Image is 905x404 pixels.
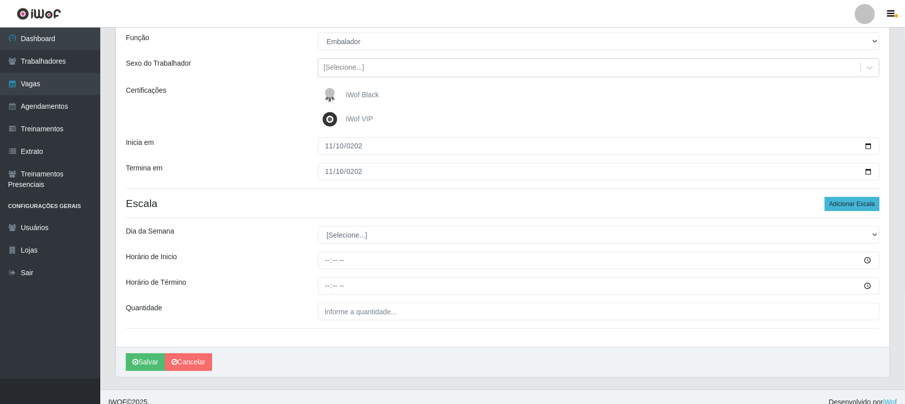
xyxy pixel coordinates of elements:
input: 00:00 [318,252,879,269]
h4: Escala [126,197,879,210]
input: 00:00 [318,277,879,295]
button: Salvar [126,353,165,371]
a: Cancelar [165,353,212,371]
label: Sexo do Trabalhador [126,58,191,69]
label: Função [126,33,149,43]
input: 00/00/0000 [318,137,879,155]
label: Dia da Semana [126,226,174,237]
img: CoreUI Logo [17,8,61,20]
label: Certificações [126,85,166,96]
label: Horário de Término [126,277,186,288]
label: Quantidade [126,303,162,313]
img: iWof Black [320,85,344,105]
div: [Selecione...] [323,63,364,73]
label: Inicia em [126,137,154,148]
label: Termina em [126,163,162,173]
label: Horário de Inicio [126,252,177,262]
span: iWof VIP [346,115,373,123]
img: iWof VIP [320,109,344,129]
input: Informe a quantidade... [318,303,879,320]
span: iWof Black [346,91,379,99]
input: 00/00/0000 [318,163,879,180]
button: Adicionar Escala [825,197,879,211]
